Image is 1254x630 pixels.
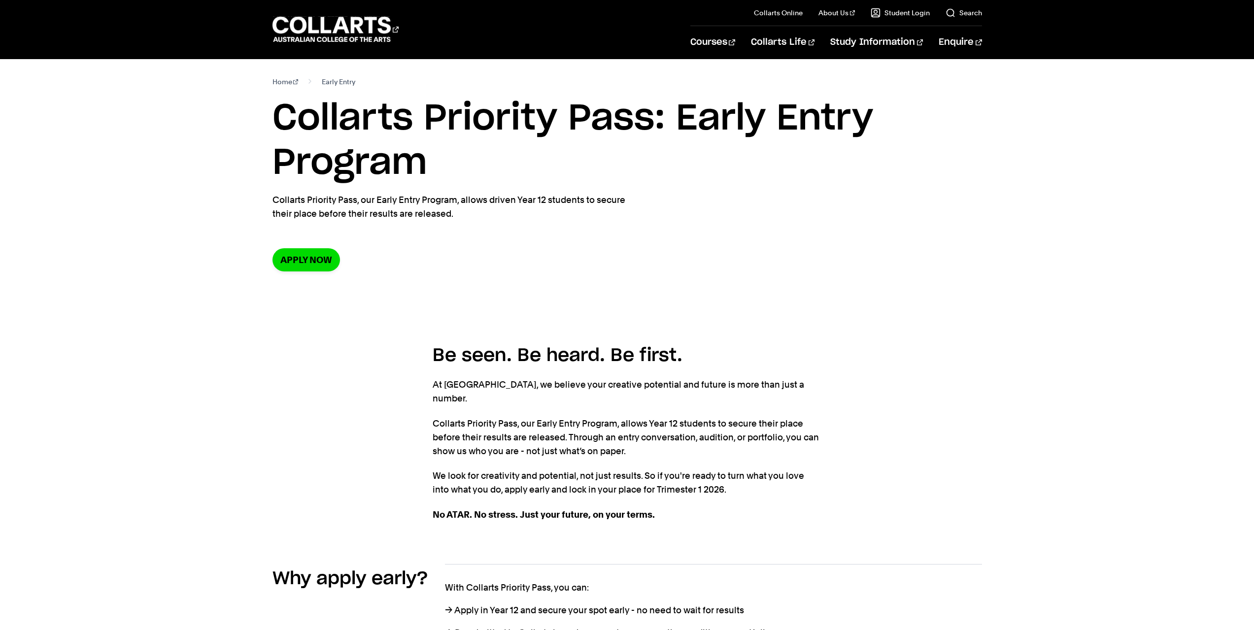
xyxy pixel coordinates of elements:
p: Collarts Priority Pass, our Early Entry Program, allows driven Year 12 students to secure their p... [272,193,632,221]
span: Collarts Priority Pass, our Early Entry Program, allows Year 12 students to secure their place be... [433,418,819,456]
div: Go to homepage [272,15,399,43]
a: Collarts Online [754,8,803,18]
strong: No ATAR. No stress. Just your future, on your terms. [433,509,655,520]
p: We look for creativity and potential, not just results. So if you're ready to turn what you love ... [433,469,822,497]
a: Enquire [939,26,982,59]
a: Courses [690,26,735,59]
a: Collarts Life [751,26,814,59]
h2: Why apply early? [272,568,428,590]
span: At [GEOGRAPHIC_DATA], we believe your creative potential and future is more than just a number. [433,379,804,403]
a: Apply now [272,248,340,271]
a: About Us [818,8,855,18]
a: Home [272,75,299,89]
p: With Collarts Priority Pass, you can: [445,581,982,595]
a: Study Information [830,26,923,59]
a: Search [946,8,982,18]
a: Student Login [871,8,930,18]
p: → Apply in Year 12 and secure your spot early - no need to wait for results [445,603,982,617]
h1: Collarts Priority Pass: Early Entry Program [272,97,982,185]
span: Early Entry [322,75,355,89]
span: Be seen. Be heard. Be first. [433,347,682,365]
